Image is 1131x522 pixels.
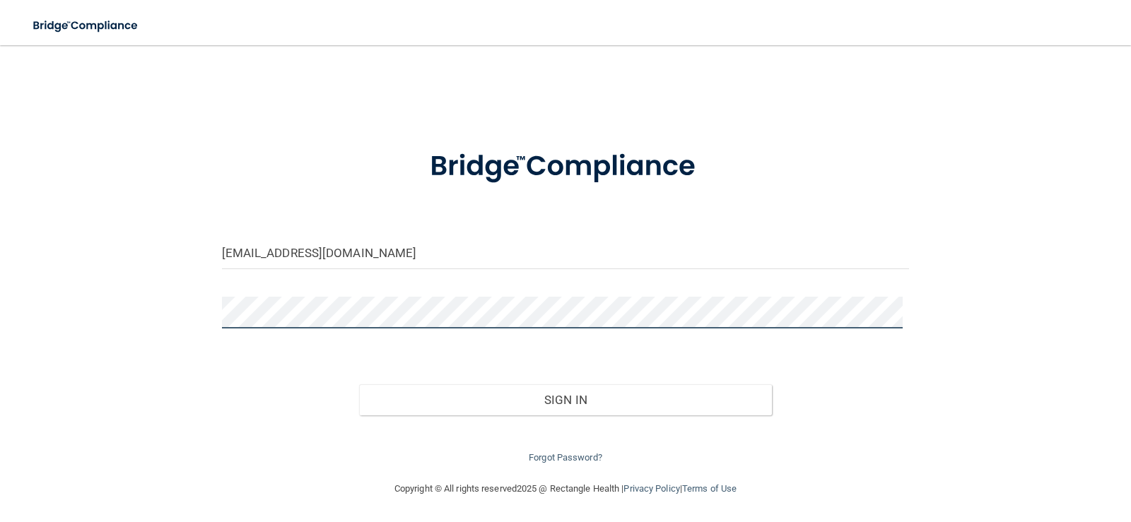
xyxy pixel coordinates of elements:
iframe: Drift Widget Chat Controller [1060,425,1114,479]
a: Terms of Use [682,483,737,494]
input: Email [222,237,910,269]
a: Privacy Policy [623,483,679,494]
img: bridge_compliance_login_screen.278c3ca4.svg [21,11,151,40]
div: Copyright © All rights reserved 2025 @ Rectangle Health | | [307,466,824,511]
a: Forgot Password? [529,452,602,463]
button: Sign In [359,384,772,415]
img: bridge_compliance_login_screen.278c3ca4.svg [401,130,730,203]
